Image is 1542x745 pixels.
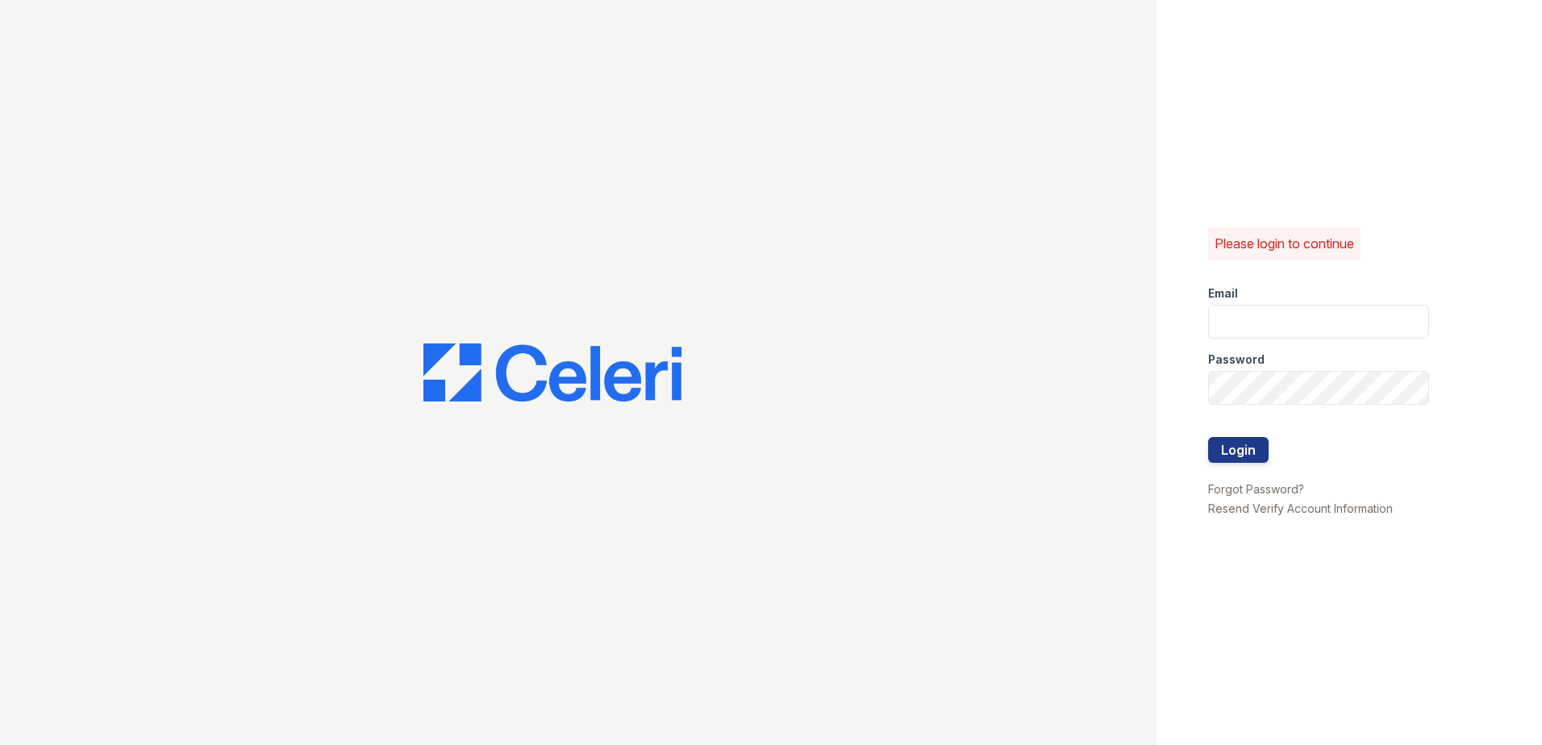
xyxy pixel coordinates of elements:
a: Forgot Password? [1208,482,1304,496]
label: Email [1208,285,1238,302]
button: Login [1208,437,1269,463]
img: CE_Logo_Blue-a8612792a0a2168367f1c8372b55b34899dd931a85d93a1a3d3e32e68fde9ad4.png [423,343,681,402]
label: Password [1208,352,1265,368]
p: Please login to continue [1215,234,1354,253]
a: Resend Verify Account Information [1208,502,1393,515]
